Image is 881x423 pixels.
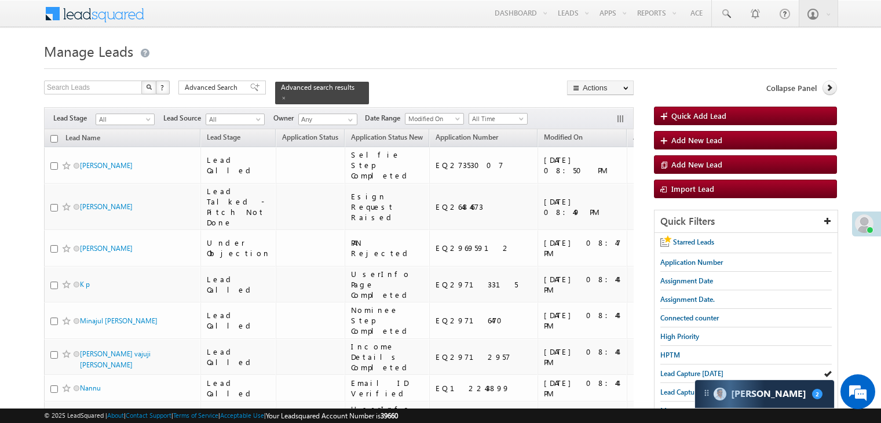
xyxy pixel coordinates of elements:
div: Lead Talked - Pitch Not Done [207,186,270,228]
span: HPTM [660,351,680,359]
a: [PERSON_NAME] vajuji [PERSON_NAME] [80,349,151,369]
span: Date Range [365,113,405,123]
div: Email ID Verified [351,378,424,399]
span: Modified On [405,114,460,124]
span: Your Leadsquared Account Number is [266,411,398,420]
div: Esign Request Raised [351,191,424,223]
div: Under Objection [207,238,270,258]
span: Assignment Date [660,276,713,285]
span: ? [160,82,166,92]
img: carter-drag [702,388,711,398]
a: All Time [469,113,528,125]
span: © 2025 LeadSquared | | | | | [44,410,398,421]
div: Nominee Step Completed [351,305,424,336]
div: [DATE] [633,202,687,212]
span: Add New Lead [671,135,722,145]
div: EQ27353007 [436,160,533,170]
div: [DATE] 08:44 PM [544,347,622,367]
div: [DATE] [633,243,687,253]
div: PAN Rejected [351,238,424,258]
div: Quick Filters [655,210,838,233]
div: [DATE] [633,160,687,170]
div: [DATE] [633,279,687,290]
span: Manage Leads [44,42,133,60]
a: All [96,114,155,125]
div: Lead Called [207,155,270,176]
a: Application Status [276,131,344,146]
a: Assignment Date [627,131,692,146]
img: Search [146,84,152,90]
a: All [206,114,265,125]
span: Collapse Panel [766,83,817,93]
span: Application Status [282,133,338,141]
span: Assignment Date [633,133,686,141]
span: Advanced Search [185,82,241,93]
div: [DATE] 08:44 PM [544,378,622,399]
button: ? [156,81,170,94]
span: High Priority [660,332,699,341]
span: Messages [660,406,690,415]
div: [DATE] 08:50 PM [544,155,622,176]
span: Owner [273,113,298,123]
div: Lead Called [207,347,270,367]
a: [PERSON_NAME] [80,202,133,211]
button: Actions [567,81,634,95]
span: All [206,114,261,125]
a: K p [80,280,90,289]
div: [DATE] 08:44 PM [544,274,622,295]
div: Income Details Completed [351,341,424,373]
span: Assignment Date. [660,295,715,304]
span: Application Number [436,133,498,141]
span: Lead Source [163,113,206,123]
a: Minajul [PERSON_NAME] [80,316,158,325]
div: [DATE] 08:47 PM [544,238,622,258]
div: [DATE] [633,383,687,393]
span: Advanced search results [281,83,354,92]
span: All Time [469,114,524,124]
div: UserInfo Page Completed [351,269,424,300]
div: Lead Called [207,274,270,295]
div: EQ29713315 [436,279,533,290]
div: EQ12243899 [436,383,533,393]
a: Application Status New [345,131,429,146]
span: Starred Leads [673,238,714,246]
input: Check all records [50,135,58,143]
div: EQ26484673 [436,202,533,212]
div: EQ29716470 [436,315,533,326]
a: Nannu [80,384,101,392]
span: Add New Lead [671,159,722,169]
div: Selfie Step Completed [351,149,424,181]
a: Modified On [405,113,464,125]
div: EQ29712957 [436,352,533,362]
div: [DATE] [633,352,687,362]
span: 2 [812,389,822,399]
a: Lead Stage [201,131,246,146]
div: [DATE] 08:49 PM [544,196,622,217]
div: [DATE] [633,315,687,326]
span: Modified On [544,133,583,141]
div: EQ29695912 [436,243,533,253]
a: [PERSON_NAME] [80,244,133,253]
span: Lead Capture [DATE] [660,369,723,378]
span: Application Status New [351,133,423,141]
div: Lead Called [207,310,270,331]
div: [DATE] 08:44 PM [544,310,622,331]
span: Quick Add Lead [671,111,726,121]
a: Contact Support [126,411,171,419]
a: [PERSON_NAME] [80,161,133,170]
span: Connected counter [660,313,719,322]
a: Modified On [538,131,588,146]
a: Application Number [430,131,504,146]
a: About [107,411,124,419]
a: Terms of Service [173,411,218,419]
span: Application Number [660,258,723,267]
span: Lead Stage [207,133,240,141]
a: Lead Name [60,132,106,147]
span: Lead Capture [DATE] [660,388,723,396]
span: Lead Stage [53,113,96,123]
span: 39660 [381,411,398,420]
input: Type to Search [298,114,357,125]
a: Show All Items [342,114,356,126]
span: Import Lead [671,184,714,194]
a: Acceptable Use [220,411,264,419]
